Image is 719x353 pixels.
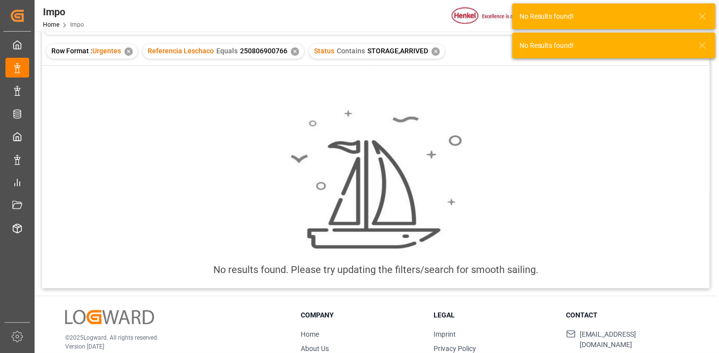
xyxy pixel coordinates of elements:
[291,47,299,56] div: ✕
[367,47,428,55] span: STORAGE,ARRIVED
[65,333,277,342] p: © 2025 Logward. All rights reserved.
[289,109,462,250] img: smooth_sailing.jpeg
[432,47,440,56] div: ✕
[301,310,421,320] h3: Company
[434,310,554,320] h3: Legal
[240,47,287,55] span: 250806900766
[434,345,476,353] a: Privacy Policy
[43,4,84,19] div: Impo
[337,47,365,55] span: Contains
[65,342,277,351] p: Version [DATE]
[51,47,92,55] span: Row Format :
[301,330,320,338] a: Home
[452,7,535,25] img: Henkel%20logo.jpg_1689854090.jpg
[434,330,456,338] a: Imprint
[216,47,238,55] span: Equals
[301,345,329,353] a: About Us
[65,310,154,324] img: Logward Logo
[519,40,689,51] div: No Results found!
[314,47,334,55] span: Status
[519,11,689,22] div: No Results found!
[213,262,538,277] div: No results found. Please try updating the filters/search for smooth sailing.
[148,47,214,55] span: Referencia Leschaco
[566,310,686,320] h3: Contact
[124,47,133,56] div: ✕
[580,329,686,350] span: [EMAIL_ADDRESS][DOMAIN_NAME]
[92,47,121,55] span: Urgentes
[43,21,59,28] a: Home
